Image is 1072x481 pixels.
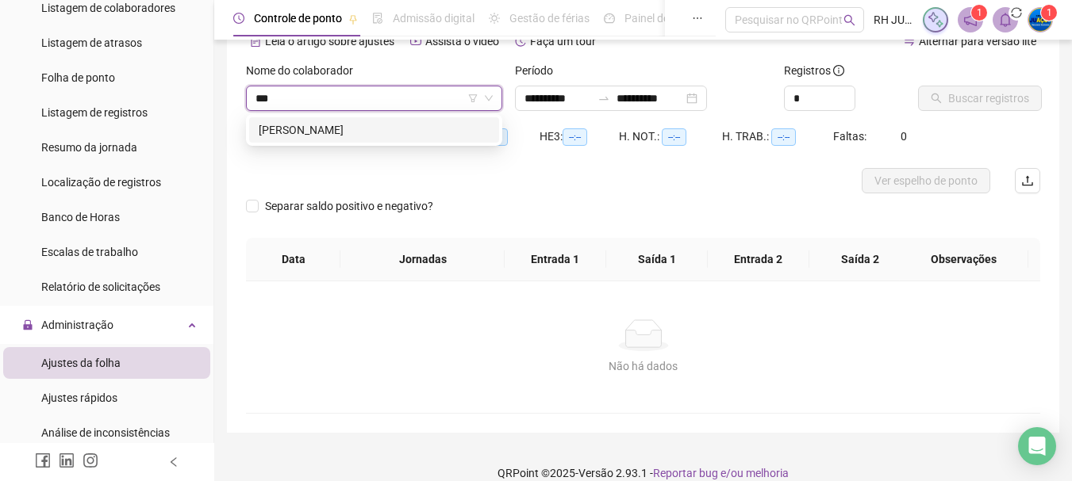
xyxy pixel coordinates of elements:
[977,7,982,18] span: 1
[1041,5,1057,21] sup: Atualize o seu contato no menu Meus Dados
[250,36,261,47] span: file-text
[1008,4,1025,21] span: sync
[41,2,175,14] span: Listagem de colaboradores
[722,128,833,146] div: H. TRAB.:
[41,106,148,119] span: Listagem de registros
[619,128,722,146] div: H. NOT.:
[340,238,504,281] th: Jornadas
[843,14,855,26] span: search
[265,357,1021,375] div: Não há dados
[899,238,1028,281] th: Observações
[41,211,120,223] span: Banco de Horas
[540,128,619,146] div: HE 3:
[809,238,911,281] th: Saída 2
[1047,7,1052,18] span: 1
[624,12,686,25] span: Painel do DP
[41,141,137,154] span: Resumo da jornada
[1028,8,1052,32] img: 66582
[597,92,610,105] span: swap-right
[963,13,978,27] span: notification
[41,246,138,258] span: Escalas de trabalho
[41,357,121,369] span: Ajustes da folha
[862,168,990,193] button: Ver espelho de ponto
[265,35,394,48] span: Leia o artigo sobre ajustes
[509,12,590,25] span: Gestão de férias
[259,197,440,215] span: Separar saldo positivo e negativo?
[971,5,987,21] sup: 1
[41,391,117,404] span: Ajustes rápidos
[259,121,490,139] div: [PERSON_NAME]
[505,238,606,281] th: Entrada 1
[393,12,475,25] span: Admissão digital
[168,456,179,468] span: left
[22,319,33,330] span: lock
[771,128,796,146] span: --:--
[41,281,160,293] span: Relatório de solicitações
[918,86,1042,111] button: Buscar registros
[1021,174,1034,187] span: upload
[515,62,563,79] label: Período
[249,117,499,143] div: DIANA HELEN AGOSTINHO DE LIMA SILVA
[919,35,1036,48] span: Alternar para versão lite
[83,452,98,468] span: instagram
[708,238,809,281] th: Entrada 2
[372,13,383,24] span: file-done
[410,36,421,47] span: youtube
[653,467,789,479] span: Reportar bug e/ou melhoria
[998,13,1012,27] span: bell
[1018,427,1056,465] div: Open Intercom Messenger
[874,11,913,29] span: RH JUAÇO
[489,13,500,24] span: sun
[515,36,526,47] span: history
[833,65,844,76] span: info-circle
[41,319,113,331] span: Administração
[563,128,587,146] span: --:--
[348,14,358,24] span: pushpin
[597,92,610,105] span: to
[41,426,170,439] span: Análise de inconsistências
[484,94,494,103] span: down
[468,94,478,103] span: filter
[606,238,708,281] th: Saída 1
[912,250,1016,268] span: Observações
[784,62,844,79] span: Registros
[662,128,686,146] span: --:--
[904,36,915,47] span: swap
[254,12,342,25] span: Controle de ponto
[246,62,363,79] label: Nome do colaborador
[901,130,907,143] span: 0
[425,35,499,48] span: Assista o vídeo
[578,467,613,479] span: Versão
[246,238,340,281] th: Data
[604,13,615,24] span: dashboard
[59,452,75,468] span: linkedin
[833,130,869,143] span: Faltas:
[530,35,596,48] span: Faça um tour
[927,11,944,29] img: sparkle-icon.fc2bf0ac1784a2077858766a79e2daf3.svg
[233,13,244,24] span: clock-circle
[41,176,161,189] span: Localização de registros
[41,71,115,84] span: Folha de ponto
[41,36,142,49] span: Listagem de atrasos
[35,452,51,468] span: facebook
[692,13,703,24] span: ellipsis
